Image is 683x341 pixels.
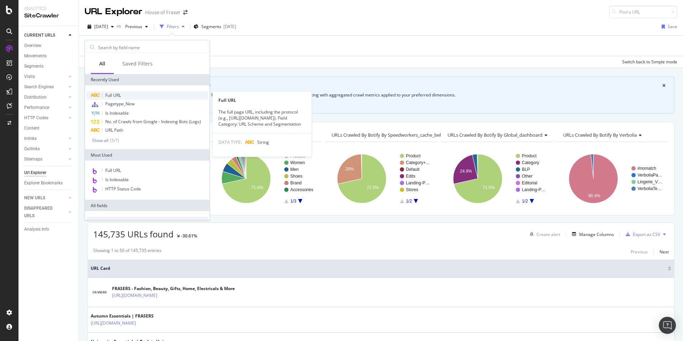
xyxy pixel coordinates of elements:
text: 28% [345,167,354,172]
span: URLs Crawled By Botify By global_dashboard [448,132,542,138]
div: URL Explorer [85,6,142,18]
input: Find a URL [609,6,677,18]
div: While the Site Explorer provides crawl metrics by URL, the RealKeywords Explorer enables more rob... [96,92,666,98]
div: All fields [85,200,210,211]
button: Previous [631,247,648,256]
a: Movements [24,52,74,60]
div: -30.61% [181,233,197,239]
img: main image [91,287,108,297]
button: Filters [157,21,187,32]
div: Recently Used [85,74,210,85]
div: Save [668,23,677,30]
a: Search Engines [24,83,67,91]
a: HTTP Codes [24,114,67,122]
div: Switch back to Simple mode [622,59,677,65]
span: No. of Crawls from Google - Indexing Bots (Logs) [105,119,201,125]
input: Search by field name [97,42,208,53]
span: DATA TYPE: [218,139,242,145]
text: Stores [406,187,418,192]
div: Create alert [536,231,560,237]
text: Edits [406,174,415,179]
div: Sitemaps [24,156,42,163]
svg: A chart. [441,148,553,210]
div: All [99,60,105,67]
a: Performance [24,104,67,111]
span: String [257,139,269,145]
button: Switch back to Simple mode [619,56,677,68]
div: Previous [631,249,648,255]
text: Product [406,153,421,158]
text: VerboliaTe… [637,186,662,191]
text: Default [406,167,420,172]
span: Full URL [105,167,121,173]
a: Analysis Info [24,226,74,233]
text: 71.5% [483,185,495,190]
div: Distribution [24,94,47,101]
div: A chart. [556,148,669,210]
text: VerboliaPa… [637,173,662,178]
button: Segments[DATE] [194,21,236,32]
div: Search Engines [24,83,54,91]
span: Is Indexable [105,177,129,183]
div: Filters [167,23,179,30]
span: URLs Crawled By Botify By speedworkers_cache_behaviors [332,132,455,138]
div: CURRENT URLS [24,32,55,39]
text: Women [290,160,305,165]
button: Manage Columns [569,230,614,238]
h4: URLs Crawled By Botify By speedworkers_cache_behaviors [330,129,466,141]
a: Inlinks [24,135,67,142]
div: Saved Filters [122,60,153,67]
text: Accessories [290,187,313,192]
span: Full URL [105,92,121,98]
text: 98.4% [588,193,600,198]
text: Editorial [522,180,537,185]
span: Previous [122,23,142,30]
span: Pagetype_New [105,101,134,107]
div: HTTP Codes [24,114,48,122]
button: Save [659,21,677,32]
a: Sitemaps [24,156,67,163]
div: Visits [24,73,35,80]
div: Movements [24,52,47,60]
text: Men [290,167,298,172]
text: 71.5% [367,185,379,190]
a: CURRENT URLS [24,32,67,39]
div: SiteCrawler [24,12,73,20]
span: URL Path [105,127,123,133]
text: 71.6% [251,185,263,190]
div: Show all [92,138,108,143]
span: 145,735 URLs found [93,228,174,240]
a: Url Explorer [24,169,74,177]
div: Analysis Info [24,226,49,233]
a: Overview [24,42,74,49]
div: Open Intercom Messenger [659,317,676,334]
text: Product [522,153,537,158]
div: DISAPPEARED URLS [24,205,60,220]
div: Performance [24,104,49,111]
svg: A chart. [325,148,437,210]
button: Create alert [527,229,560,240]
div: NEW URLS [24,194,45,202]
text: 1/3 [290,199,296,204]
div: FRASERS - Fashion, Beauty, Gifts, Home, Electricals & More [112,285,235,292]
a: Segments [24,63,74,70]
div: Showing 1 to 50 of 145,735 entries [93,247,162,256]
text: BLP [522,167,530,172]
div: Inlinks [24,135,37,142]
div: Content [24,125,39,132]
button: Next [660,247,669,256]
a: Outlinks [24,145,67,153]
text: Product [290,153,305,158]
a: Visits [24,73,67,80]
button: Previous [122,21,151,32]
div: Next [660,249,669,255]
span: vs [117,23,122,29]
text: Shoes [290,174,302,179]
a: DISAPPEARED URLS [24,205,67,220]
div: arrow-right-arrow-left [183,10,187,15]
text: Landing-P… [406,180,430,185]
div: House of Fraser [145,9,180,16]
a: NEW URLS [24,194,67,202]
